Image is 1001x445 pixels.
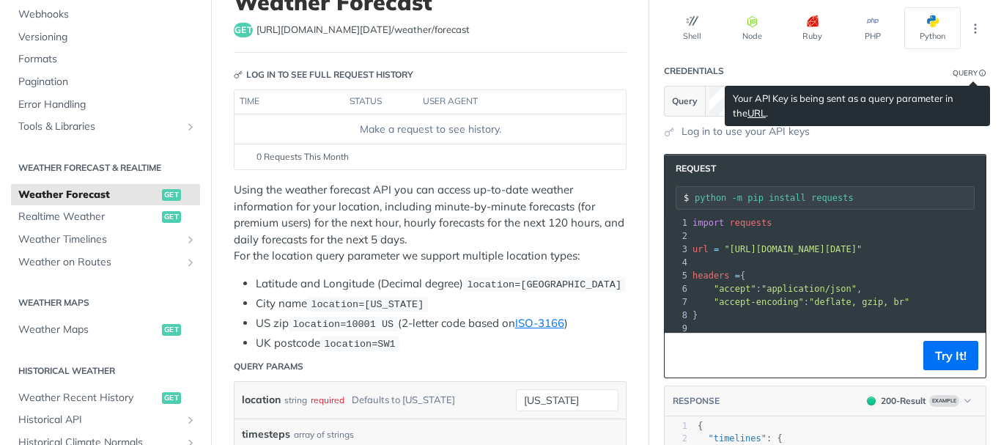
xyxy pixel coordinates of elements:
[18,75,196,89] span: Pagination
[11,364,200,378] h2: Historical Weather
[11,26,200,48] a: Versioning
[185,121,196,133] button: Show subpages for Tools & Libraries
[11,251,200,273] a: Weather on RoutesShow subpages for Weather on Routes
[724,7,780,49] button: Node
[664,7,720,49] button: Shell
[294,428,354,441] div: array of strings
[929,395,959,407] span: Example
[18,98,196,112] span: Error Handling
[668,162,716,175] span: Request
[714,284,756,294] span: "accept"
[162,324,181,336] span: get
[18,52,196,67] span: Formats
[714,297,804,307] span: "accept-encoding"
[733,92,982,120] p: Your API Key is being sent as a query parameter in the .
[784,7,841,49] button: Ruby
[234,360,303,373] div: Query Params
[234,70,243,79] svg: Key
[964,18,986,40] button: More Languages
[953,67,986,78] div: QueryInformation
[692,218,724,228] span: import
[11,229,200,251] a: Weather TimelinesShow subpages for Weather Timelines
[242,427,290,442] span: timesteps
[881,394,926,408] div: 200 - Result
[18,7,196,22] span: Webhooks
[256,276,627,293] li: Latitude and Longitude (Decimal degree)
[692,310,698,320] span: }
[18,391,158,405] span: Weather Recent History
[162,189,181,201] span: get
[18,413,181,427] span: Historical API
[692,271,730,281] span: headers
[730,218,772,228] span: requests
[256,23,470,37] span: https://api.tomorrow.io/v4/weather/forecast
[665,269,690,282] div: 5
[292,319,394,330] span: location=10001 US
[256,150,349,163] span: 0 Requests This Month
[735,271,740,281] span: =
[695,193,974,203] input: Request instructions
[11,94,200,116] a: Error Handling
[256,295,627,312] li: City name
[162,392,181,404] span: get
[11,206,200,228] a: Realtime Weatherget
[234,68,413,81] div: Log in to see full request history
[665,309,690,322] div: 8
[969,22,982,35] svg: More ellipsis
[311,299,424,310] span: location=[US_STATE]
[18,119,181,134] span: Tools & Libraries
[665,87,706,116] button: Query
[18,210,158,224] span: Realtime Weather
[242,389,281,411] label: location
[162,211,181,223] span: get
[418,90,596,114] th: user agent
[665,216,690,229] div: 1
[698,433,783,444] span: : {
[11,184,200,206] a: Weather Forecastget
[979,70,986,77] i: Information
[665,229,690,243] div: 2
[311,389,344,411] div: required
[665,243,690,256] div: 3
[18,30,196,45] span: Versioning
[809,297,909,307] span: "deflate, gzip, br"
[185,414,196,426] button: Show subpages for Historical API
[344,90,418,114] th: status
[18,188,158,202] span: Weather Forecast
[11,71,200,93] a: Pagination
[665,420,687,433] div: 1
[515,316,564,330] a: ISO-3166
[665,256,690,269] div: 4
[904,7,961,49] button: Python
[761,284,857,294] span: "application/json"
[714,244,719,254] span: =
[665,295,690,309] div: 7
[692,271,745,281] span: {
[672,95,698,108] span: Query
[692,297,909,307] span: :
[234,182,627,265] p: Using the weather forecast API you can access up-to-date weather information for your location, i...
[256,335,627,352] li: UK postcode
[234,23,253,37] span: get
[923,341,978,370] button: Try It!
[324,339,395,350] span: location=SW1
[672,345,692,367] button: Copy to clipboard
[18,232,181,247] span: Weather Timelines
[18,255,181,270] span: Weather on Routes
[352,389,455,411] div: Defaults to [US_STATE]
[953,67,978,78] div: Query
[698,421,703,431] span: {
[467,279,621,290] span: location=[GEOGRAPHIC_DATA]
[665,322,690,335] div: 9
[284,389,307,411] div: string
[11,116,200,138] a: Tools & LibrariesShow subpages for Tools & Libraries
[867,397,876,405] span: 200
[234,90,344,114] th: time
[240,122,620,137] div: Make a request to see history.
[692,284,862,294] span: : ,
[11,319,200,341] a: Weather Mapsget
[692,244,709,254] span: url
[11,387,200,409] a: Weather Recent Historyget
[860,394,978,408] button: 200200-ResultExample
[185,234,196,246] button: Show subpages for Weather Timelines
